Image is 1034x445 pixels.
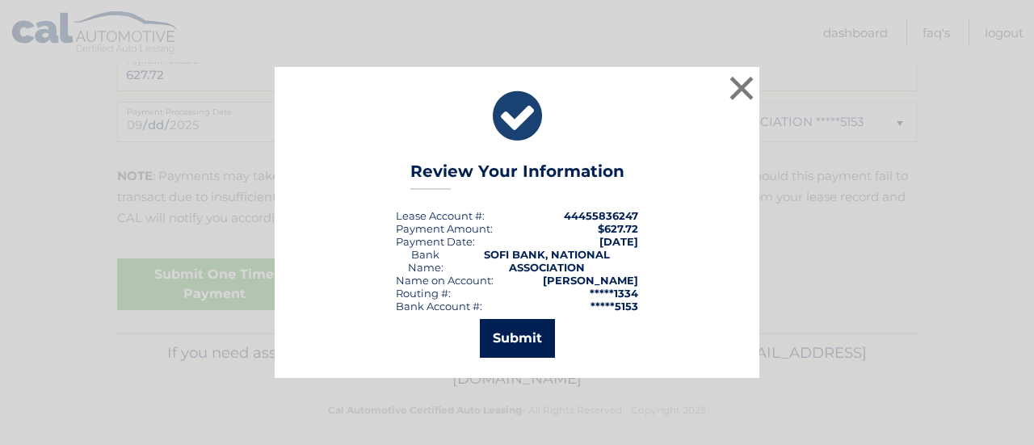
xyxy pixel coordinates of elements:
[484,248,610,274] strong: SOFI BANK, NATIONAL ASSOCIATION
[480,319,555,358] button: Submit
[725,72,758,104] button: ×
[543,274,638,287] strong: [PERSON_NAME]
[410,162,624,190] h3: Review Your Information
[564,209,638,222] strong: 44455836247
[599,235,638,248] span: [DATE]
[396,235,475,248] div: :
[396,235,473,248] span: Payment Date
[396,209,485,222] div: Lease Account #:
[396,222,493,235] div: Payment Amount:
[598,222,638,235] span: $627.72
[396,248,455,274] div: Bank Name:
[396,300,482,313] div: Bank Account #:
[396,287,451,300] div: Routing #:
[396,274,494,287] div: Name on Account:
